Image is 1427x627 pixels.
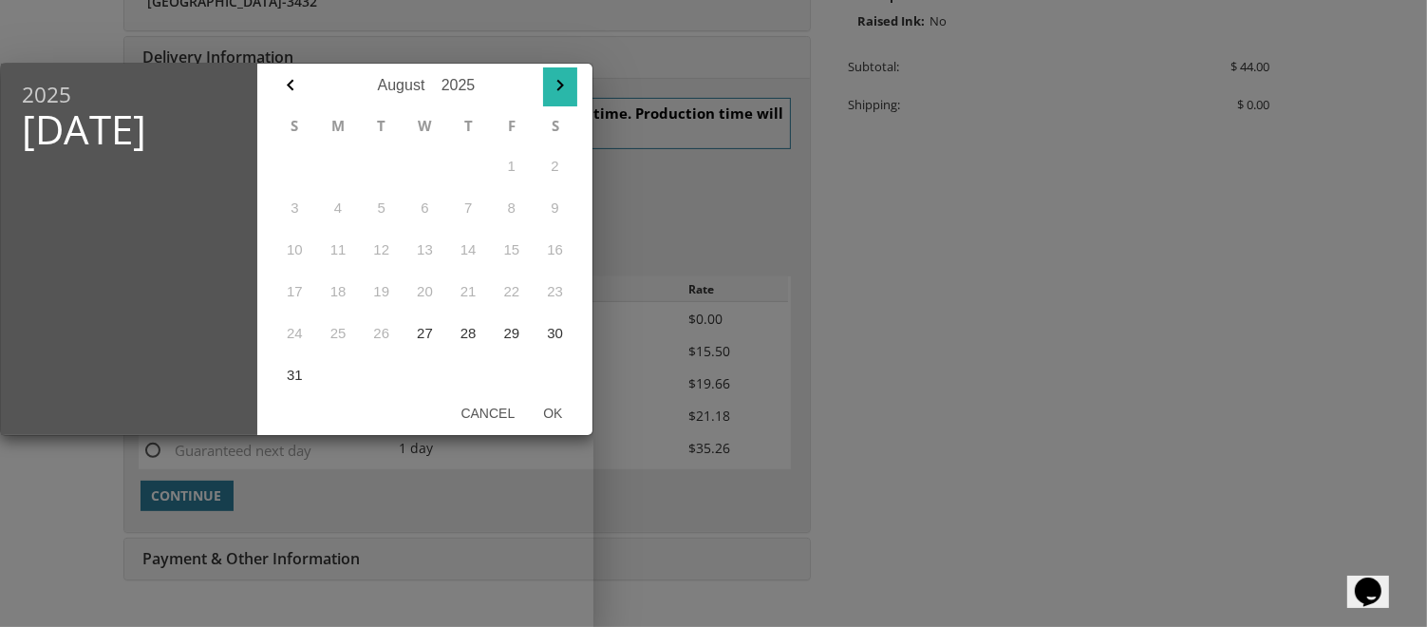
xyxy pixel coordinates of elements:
[22,83,236,106] span: 2025
[404,313,447,354] button: 27
[331,116,345,135] abbr: Monday
[273,354,317,396] button: 31
[446,313,490,354] button: 28
[552,116,559,135] abbr: Saturday
[446,396,529,430] button: Cancel
[22,106,236,151] span: [DATE]
[508,116,516,135] abbr: Friday
[529,396,576,430] button: Ok
[1347,551,1408,608] iframe: chat widget
[291,116,298,135] abbr: Sunday
[490,313,534,354] button: 29
[418,116,432,135] abbr: Wednesday
[464,116,473,135] abbr: Thursday
[534,313,577,354] button: 30
[377,116,385,135] abbr: Tuesday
